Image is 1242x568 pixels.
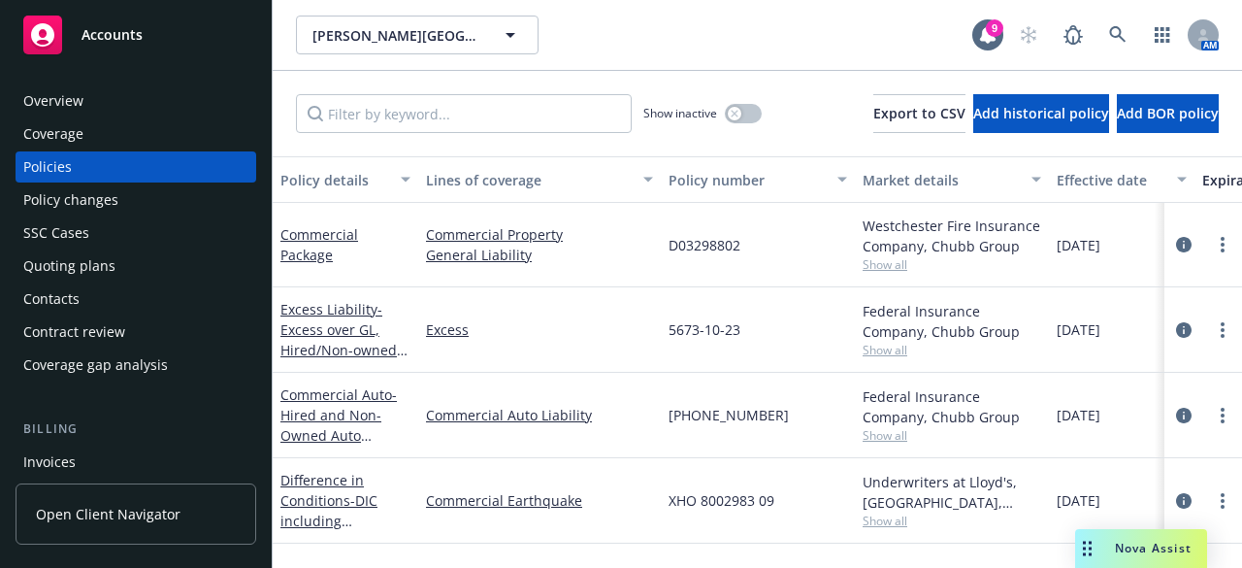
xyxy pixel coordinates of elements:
a: Commercial Auto [280,385,397,465]
div: 9 [986,19,1003,37]
span: Open Client Navigator [36,504,180,524]
span: 5673-10-23 [669,319,740,340]
span: Nova Assist [1115,540,1192,556]
a: Contract review [16,317,256,348]
a: more [1211,489,1234,513]
a: Accounts [16,8,256,62]
span: Show inactive [643,105,717,121]
a: General Liability [426,245,653,265]
a: Excess [426,319,653,340]
div: Underwriters at Lloyd's, [GEOGRAPHIC_DATA], [PERSON_NAME] of [GEOGRAPHIC_DATA], Brown & Riding In... [863,472,1041,513]
a: Overview [16,85,256,117]
a: Search [1098,16,1137,54]
div: Billing [16,419,256,439]
input: Filter by keyword... [296,94,632,133]
button: Policy number [661,156,855,203]
div: Federal Insurance Company, Chubb Group [863,301,1041,342]
a: SSC Cases [16,217,256,249]
div: Lines of coverage [426,170,632,190]
span: [DATE] [1057,235,1100,255]
a: Report a Bug [1054,16,1093,54]
span: Accounts [82,27,143,43]
span: Show all [863,427,1041,444]
button: Market details [855,156,1049,203]
a: more [1211,318,1234,342]
button: Export to CSV [873,94,965,133]
div: Contacts [23,284,80,315]
span: Export to CSV [873,104,965,122]
a: Commercial Package [280,225,358,264]
button: Lines of coverage [418,156,661,203]
a: Coverage gap analysis [16,350,256,381]
div: Contract review [23,317,125,348]
a: Commercial Earthquake [426,490,653,511]
button: Nova Assist [1075,529,1207,568]
div: Westchester Fire Insurance Company, Chubb Group [863,216,1041,256]
button: Add BOR policy [1117,94,1219,133]
div: Policy changes [23,184,118,216]
span: Show all [863,513,1041,529]
span: [DATE] [1057,490,1100,511]
span: [PHONE_NUMBER] [669,405,789,425]
a: circleInformation [1172,489,1195,513]
span: Add historical policy [973,104,1109,122]
span: D03298802 [669,235,740,255]
button: [PERSON_NAME][GEOGRAPHIC_DATA], LLC [296,16,539,54]
a: circleInformation [1172,233,1195,256]
a: Commercial Auto Liability [426,405,653,425]
a: Switch app [1143,16,1182,54]
span: Show all [863,256,1041,273]
span: XHO 8002983 09 [669,490,774,511]
a: Contacts [16,284,256,315]
a: more [1211,233,1234,256]
a: Start snowing [1009,16,1048,54]
a: Quoting plans [16,251,256,282]
span: [PERSON_NAME][GEOGRAPHIC_DATA], LLC [312,25,480,46]
a: more [1211,404,1234,427]
div: Coverage [23,118,83,150]
span: Show all [863,342,1041,358]
div: Overview [23,85,83,117]
div: Coverage gap analysis [23,350,168,381]
div: Market details [863,170,1020,190]
span: Add BOR policy [1117,104,1219,122]
button: Add historical policy [973,94,1109,133]
div: Effective date [1057,170,1165,190]
div: Quoting plans [23,251,115,282]
div: Invoices [23,447,76,478]
a: circleInformation [1172,404,1195,427]
a: Excess Liability [280,300,403,380]
a: Policy changes [16,184,256,216]
button: Effective date [1049,156,1194,203]
div: Federal Insurance Company, Chubb Group [863,386,1041,427]
a: Commercial Property [426,224,653,245]
span: [DATE] [1057,405,1100,425]
a: Policies [16,151,256,183]
div: Policy details [280,170,389,190]
div: Policy number [669,170,826,190]
button: Policy details [273,156,418,203]
a: Coverage [16,118,256,150]
a: circleInformation [1172,318,1195,342]
div: Drag to move [1075,529,1099,568]
div: SSC Cases [23,217,89,249]
div: Policies [23,151,72,183]
span: [DATE] [1057,319,1100,340]
a: Invoices [16,447,256,478]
